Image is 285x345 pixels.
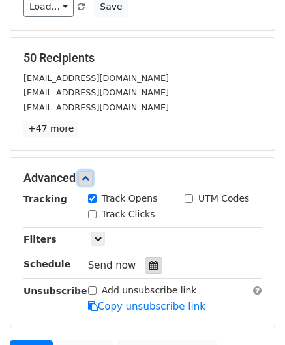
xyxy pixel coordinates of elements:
strong: Schedule [23,259,70,269]
strong: Filters [23,234,57,245]
small: [EMAIL_ADDRESS][DOMAIN_NAME] [23,73,169,83]
h5: 50 Recipients [23,51,262,65]
span: Send now [88,260,136,271]
small: [EMAIL_ADDRESS][DOMAIN_NAME] [23,102,169,112]
label: Add unsubscribe link [102,284,197,297]
label: Track Opens [102,192,158,205]
small: [EMAIL_ADDRESS][DOMAIN_NAME] [23,87,169,97]
a: +47 more [23,121,78,137]
a: Copy unsubscribe link [88,301,205,312]
label: Track Clicks [102,207,155,221]
strong: Tracking [23,194,67,204]
iframe: Chat Widget [220,282,285,345]
h5: Advanced [23,171,262,185]
label: UTM Codes [198,192,249,205]
strong: Unsubscribe [23,286,87,296]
